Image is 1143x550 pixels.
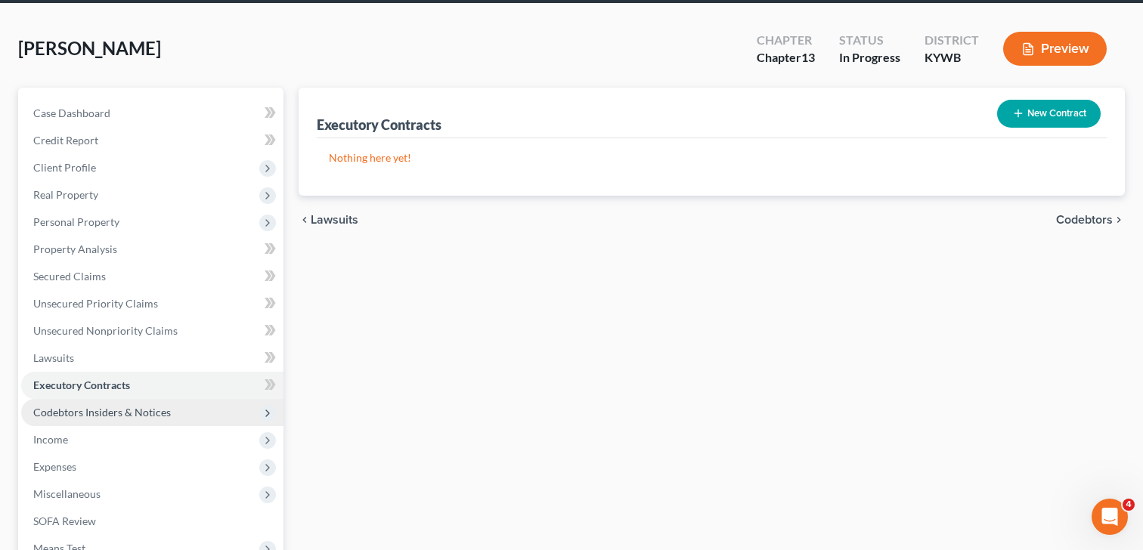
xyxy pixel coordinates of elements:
div: District [925,32,979,49]
div: Chapter [757,32,815,49]
p: Nothing here yet! [329,150,1095,165]
span: Codebtors [1056,214,1113,226]
span: Credit Report [33,134,98,147]
span: Lawsuits [33,351,74,364]
span: Lawsuits [311,214,358,226]
a: Property Analysis [21,236,283,263]
span: [PERSON_NAME] [18,37,161,59]
span: Real Property [33,188,98,201]
span: Miscellaneous [33,487,101,500]
span: Unsecured Priority Claims [33,297,158,310]
div: Status [839,32,900,49]
a: Secured Claims [21,263,283,290]
a: SOFA Review [21,508,283,535]
span: Unsecured Nonpriority Claims [33,324,178,337]
span: 4 [1123,499,1135,511]
button: Preview [1003,32,1107,66]
span: Secured Claims [33,270,106,283]
div: In Progress [839,49,900,66]
span: Personal Property [33,215,119,228]
span: Codebtors Insiders & Notices [33,406,171,419]
a: Lawsuits [21,345,283,372]
button: Codebtors chevron_right [1056,214,1125,226]
span: SOFA Review [33,514,96,527]
iframe: Intercom live chat [1092,499,1128,535]
span: Property Analysis [33,243,117,255]
a: Case Dashboard [21,100,283,127]
button: New Contract [997,100,1101,128]
div: KYWB [925,49,979,66]
button: chevron_left Lawsuits [299,214,358,226]
i: chevron_left [299,214,311,226]
span: Expenses [33,460,76,473]
i: chevron_right [1113,214,1125,226]
a: Executory Contracts [21,372,283,399]
span: Case Dashboard [33,107,110,119]
a: Unsecured Priority Claims [21,290,283,317]
span: Client Profile [33,161,96,174]
a: Credit Report [21,127,283,154]
span: Income [33,433,68,446]
span: Executory Contracts [33,379,130,391]
span: 13 [801,50,815,64]
div: Executory Contracts [317,116,441,134]
a: Unsecured Nonpriority Claims [21,317,283,345]
div: Chapter [757,49,815,66]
